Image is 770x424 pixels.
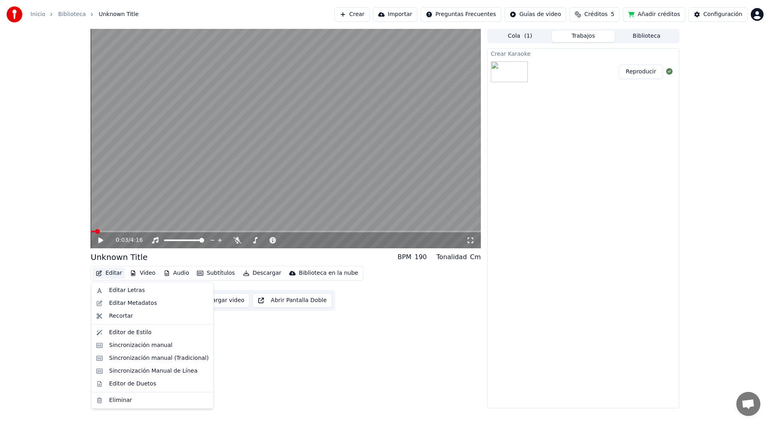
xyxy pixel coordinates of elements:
[109,354,209,362] div: Sincronización manual (Tradicional)
[109,380,156,388] div: Editor de Duetos
[623,7,685,22] button: Añadir créditos
[488,49,679,58] div: Crear Karaoke
[397,252,411,262] div: BPM
[615,30,678,42] button: Biblioteca
[194,268,238,279] button: Subtítulos
[552,30,615,42] button: Trabajos
[524,32,532,40] span: ( 1 )
[470,252,481,262] div: Cm
[611,10,614,18] span: 5
[30,10,45,18] a: Inicio
[488,30,552,42] button: Cola
[109,367,198,375] div: Sincronización Manual de Línea
[703,10,742,18] div: Configuración
[334,7,370,22] button: Crear
[109,329,152,337] div: Editor de Estilo
[584,10,608,18] span: Créditos
[6,6,22,22] img: youka
[299,269,358,277] div: Biblioteca en la nube
[109,396,132,404] div: Eliminar
[99,10,138,18] span: Unknown Title
[415,252,427,262] div: 190
[91,252,148,263] div: Unknown Title
[253,293,332,308] button: Abrir Pantalla Doble
[689,7,748,22] button: Configuración
[109,312,133,320] div: Recortar
[436,252,467,262] div: Tonalidad
[30,10,139,18] nav: breadcrumb
[619,65,663,79] button: Reproducir
[93,268,125,279] button: Editar
[569,7,620,22] button: Créditos5
[127,268,158,279] button: Video
[130,236,143,244] span: 4:16
[58,10,86,18] a: Biblioteca
[160,268,192,279] button: Audio
[240,268,285,279] button: Descargar
[116,236,128,244] span: 0:03
[736,392,760,416] div: Chat abierto
[116,236,135,244] div: /
[373,7,417,22] button: Importar
[505,7,566,22] button: Guías de video
[109,341,172,349] div: Sincronización manual
[184,293,249,308] button: Descargar video
[421,7,501,22] button: Preguntas Frecuentes
[109,299,157,307] div: Editar Metadatos
[109,286,145,294] div: Editar Letras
